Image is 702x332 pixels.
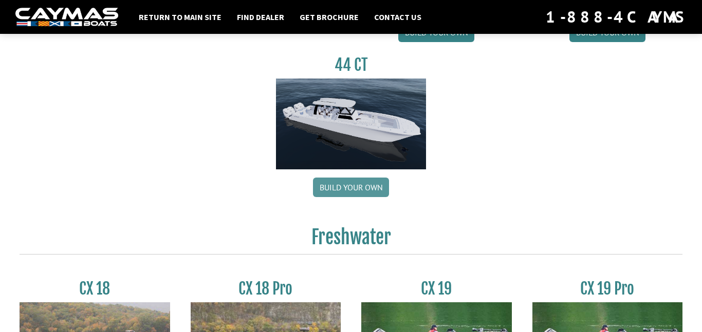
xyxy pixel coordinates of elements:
[313,178,389,197] a: Build your own
[361,279,512,298] h3: CX 19
[276,79,427,170] img: 44ct_background.png
[276,55,427,74] h3: 44 CT
[532,279,683,298] h3: CX 19 Pro
[15,8,118,27] img: white-logo-c9c8dbefe5ff5ceceb0f0178aa75bf4bb51f6bca0971e226c86eb53dfe498488.png
[191,279,341,298] h3: CX 18 Pro
[294,10,364,24] a: Get Brochure
[20,279,170,298] h3: CX 18
[369,10,427,24] a: Contact Us
[134,10,227,24] a: Return to main site
[546,6,687,28] div: 1-888-4CAYMAS
[232,10,289,24] a: Find Dealer
[20,226,682,255] h2: Freshwater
